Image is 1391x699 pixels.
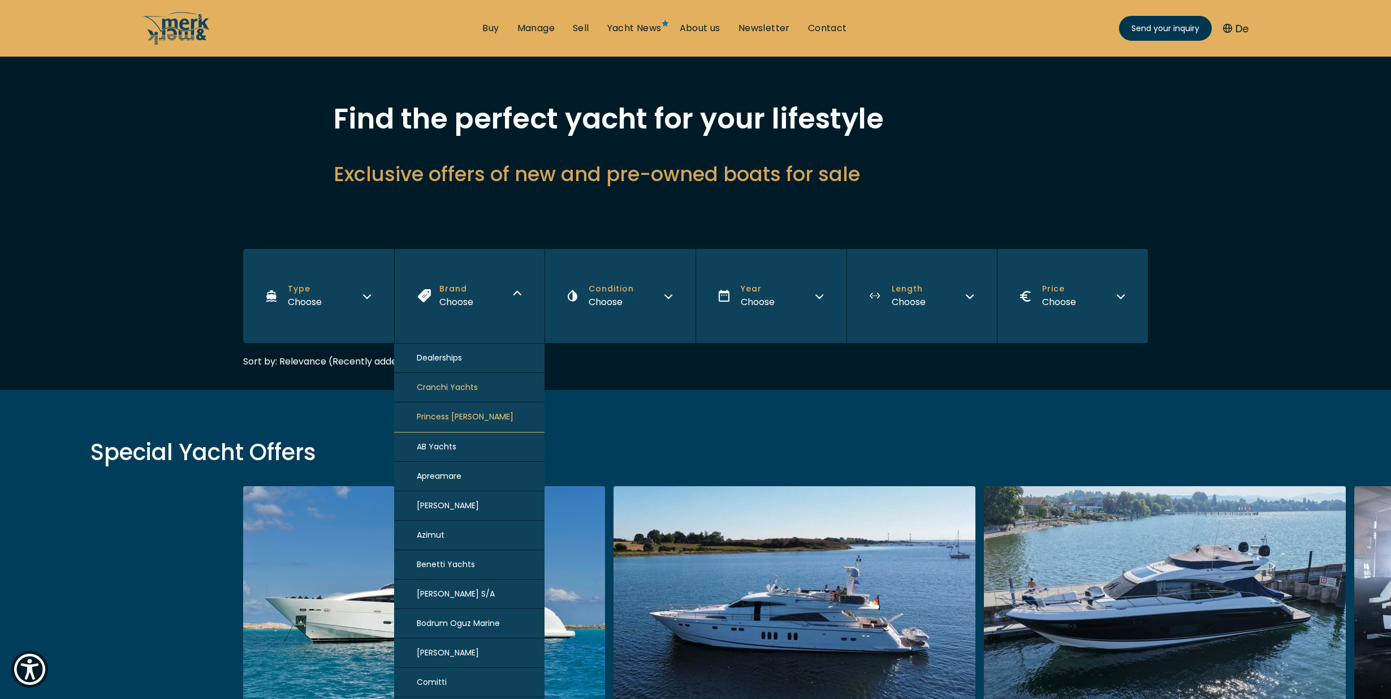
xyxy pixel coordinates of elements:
span: Comitti [417,676,447,688]
span: Princess [PERSON_NAME] [417,411,513,423]
span: Brand [439,283,473,295]
span: Cranchi Yachts [417,381,478,393]
a: Contact [808,22,847,35]
span: Type [288,283,322,295]
div: Choose [1042,295,1076,309]
a: About us [680,22,720,35]
span: Length [892,283,926,295]
span: [PERSON_NAME] [417,500,479,512]
button: Show Accessibility Preferences [11,651,48,688]
span: Send your inquiry [1131,23,1199,35]
button: Bodrum Oguz Marine [394,609,545,638]
a: Manage [517,22,555,35]
button: AB Yachts [394,432,545,462]
button: [PERSON_NAME] S/A [394,580,545,609]
div: Sort by: Relevance (Recently added) [243,354,407,368]
h1: Find the perfect yacht for your lifestyle [334,105,1057,133]
button: Princess [PERSON_NAME] [394,402,545,432]
button: Brand [394,249,545,343]
button: Length [846,249,997,343]
button: Cranchi Yachts [394,373,545,402]
span: Condition [589,283,634,295]
div: Choose [741,295,775,309]
span: Year [741,283,775,295]
a: Send your inquiry [1119,16,1212,41]
div: Dealerships [394,344,545,373]
div: Choose [589,295,634,309]
span: Apreamare [417,470,461,482]
span: Price [1042,283,1076,295]
a: / [142,36,210,49]
span: AB Yachts [417,441,456,453]
button: Type [243,249,394,343]
button: Year [695,249,846,343]
a: Yacht News [607,22,662,35]
button: Benetti Yachts [394,550,545,580]
span: [PERSON_NAME] [417,647,479,659]
span: [PERSON_NAME] S/A [417,588,495,600]
div: Choose [439,295,473,309]
button: Price [997,249,1148,343]
button: [PERSON_NAME] [394,491,545,521]
button: [PERSON_NAME] [394,638,545,668]
span: Bodrum Oguz Marine [417,617,500,629]
button: De [1223,21,1249,36]
div: Choose [892,295,926,309]
button: Azimut [394,521,545,550]
h2: Exclusive offers of new and pre-owned boats for sale [334,160,1057,188]
button: Comitti [394,668,545,697]
span: Azimut [417,529,444,541]
a: Newsletter [738,22,790,35]
div: Choose [288,295,322,309]
button: Condition [545,249,695,343]
span: Benetti Yachts [417,559,475,571]
a: Buy [482,22,499,35]
button: Apreamare [394,462,545,491]
a: Sell [573,22,589,35]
